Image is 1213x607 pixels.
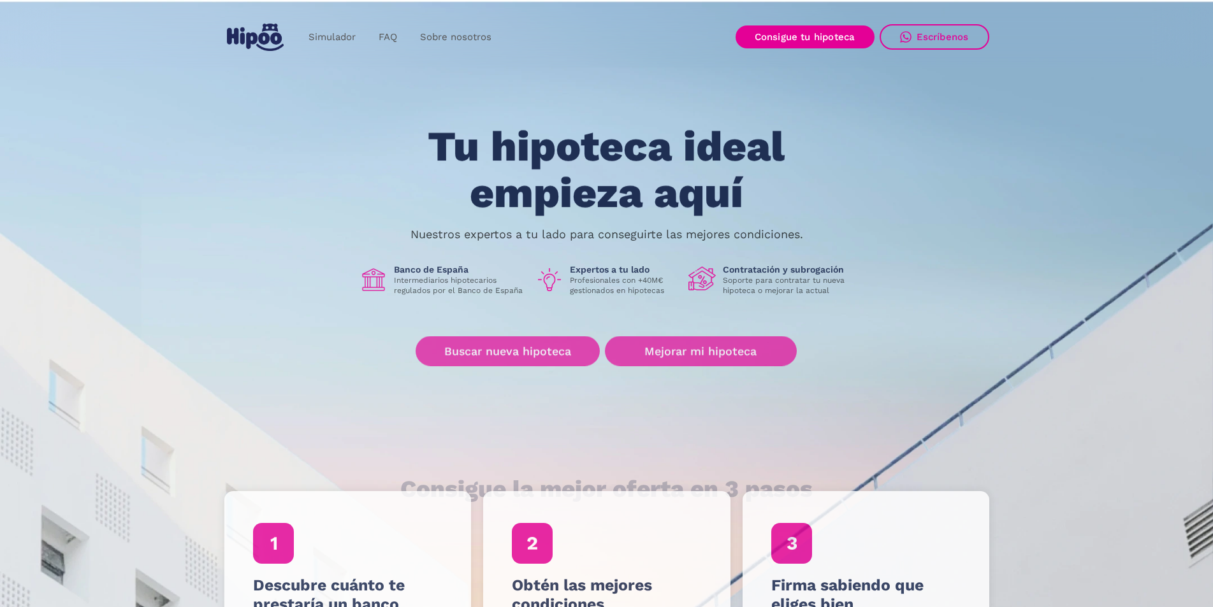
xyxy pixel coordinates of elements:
a: Escríbenos [880,24,989,50]
h1: Banco de España [394,264,525,275]
a: FAQ [367,25,409,50]
p: Intermediarios hipotecarios regulados por el Banco de España [394,275,525,296]
h1: Consigue la mejor oferta en 3 pasos [400,476,813,502]
a: Sobre nosotros [409,25,503,50]
p: Soporte para contratar tu nueva hipoteca o mejorar la actual [723,275,854,296]
h1: Tu hipoteca ideal empieza aquí [365,124,848,216]
h1: Contratación y subrogación [723,264,854,275]
p: Nuestros expertos a tu lado para conseguirte las mejores condiciones. [410,229,803,239]
a: Consigue tu hipoteca [736,25,875,48]
a: home [224,18,287,56]
a: Simulador [297,25,367,50]
a: Buscar nueva hipoteca [416,336,600,366]
a: Mejorar mi hipoteca [605,336,797,366]
p: Profesionales con +40M€ gestionados en hipotecas [570,275,678,296]
div: Escríbenos [917,31,969,43]
h1: Expertos a tu lado [570,264,678,275]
